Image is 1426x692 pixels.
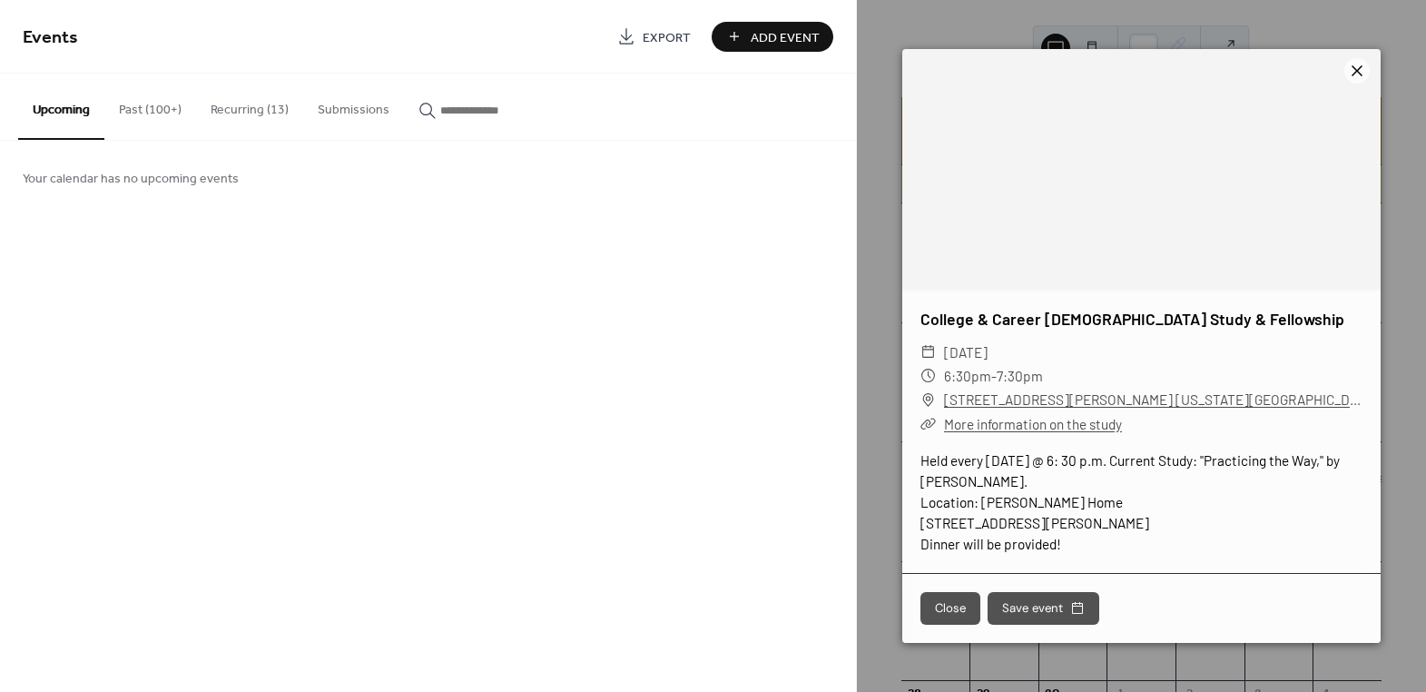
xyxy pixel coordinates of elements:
button: Upcoming [18,74,104,140]
button: Save event [988,592,1099,625]
a: Export [604,22,704,52]
div: ​ [920,341,937,364]
span: Export [643,28,691,47]
div: Held every [DATE] @ 6: 30 p.m. Current Study: "Practicing the Way," by [PERSON_NAME]. Location: [... [902,450,1381,556]
a: [STREET_ADDRESS][PERSON_NAME] [US_STATE][GEOGRAPHIC_DATA], [US_STATE] [944,388,1362,411]
span: 6:30pm [944,368,991,384]
a: More information on the study [944,416,1122,432]
a: College & Career [DEMOGRAPHIC_DATA] Study & Fellowship [920,309,1344,329]
div: ​ [920,364,937,388]
span: Events [23,20,78,55]
div: ​ [920,412,937,436]
span: [DATE] [944,341,988,364]
div: ​ [920,388,937,411]
button: Submissions [303,74,404,138]
span: 7:30pm [997,368,1043,384]
button: Close [920,592,980,625]
button: Add Event [712,22,833,52]
button: Past (100+) [104,74,196,138]
button: Recurring (13) [196,74,303,138]
span: Your calendar has no upcoming events [23,170,239,189]
span: Add Event [751,28,820,47]
span: - [991,368,997,384]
